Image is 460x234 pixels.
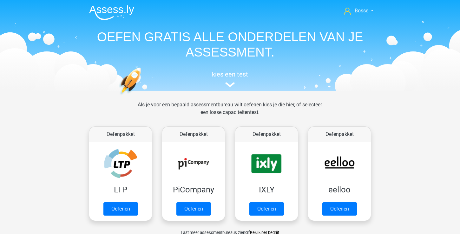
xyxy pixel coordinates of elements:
a: Oefenen [103,202,138,216]
img: Assessly [89,5,134,20]
img: assessment [225,82,235,87]
a: Oefenen [322,202,357,216]
img: oefenen [119,67,166,125]
span: Bosse [355,8,368,14]
a: Oefenen [249,202,284,216]
h5: kies een test [84,70,376,78]
a: kies een test [84,70,376,87]
div: Als je voor een bepaald assessmentbureau wilt oefenen kies je die hier, of selecteer een losse ca... [133,101,327,124]
a: Bosse [341,7,376,15]
a: Oefenen [176,202,211,216]
h1: OEFEN GRATIS ALLE ONDERDELEN VAN JE ASSESSMENT. [84,29,376,60]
